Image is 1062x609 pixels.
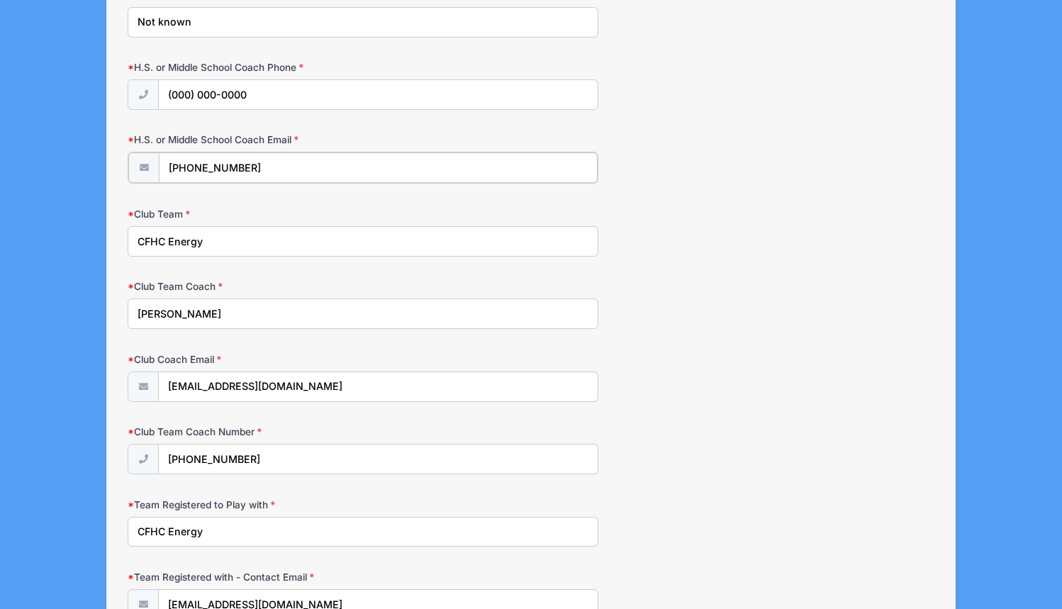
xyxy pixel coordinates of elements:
[128,570,396,584] label: Team Registered with - Contact Email
[159,152,597,183] input: email@email.com
[128,352,396,367] label: Club Coach Email
[128,498,396,512] label: Team Registered to Play with
[158,79,598,110] input: (xxx) xxx-xxxx
[158,371,598,402] input: email@email.com
[128,133,396,147] label: H.S. or Middle School Coach Email
[128,60,396,74] label: H.S. or Middle School Coach Phone
[128,207,396,221] label: Club Team
[158,444,598,474] input: (xxx) xxx-xxxx
[128,279,396,294] label: Club Team Coach
[128,425,396,439] label: Club Team Coach Number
